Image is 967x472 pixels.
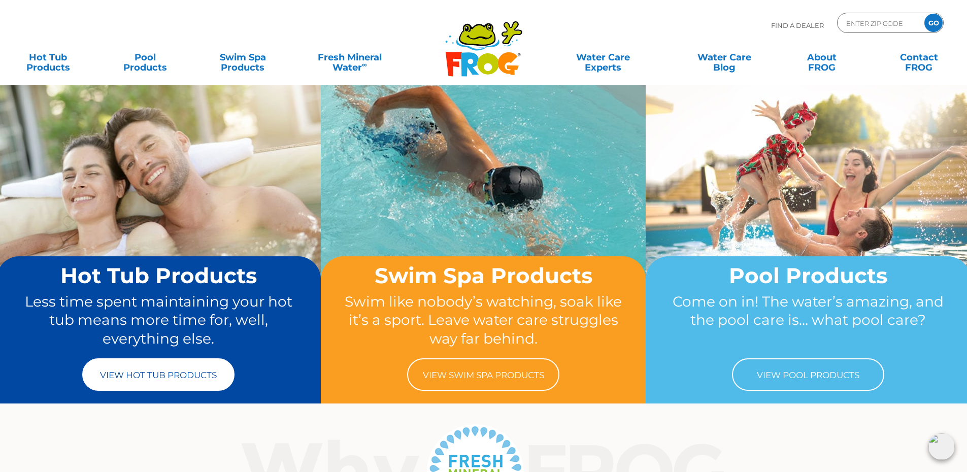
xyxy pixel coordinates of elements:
a: Water CareBlog [686,47,762,68]
input: GO [924,14,943,32]
a: View Swim Spa Products [407,358,559,391]
p: Come on in! The water’s amazing, and the pool care is… what pool care? [665,292,951,348]
p: Swim like nobody’s watching, soak like it’s a sport. Leave water care struggles way far behind. [340,292,626,348]
p: Find A Dealer [771,13,824,38]
h2: Swim Spa Products [340,264,626,287]
img: openIcon [928,433,955,460]
a: Water CareExperts [542,47,664,68]
h2: Hot Tub Products [16,264,302,287]
input: Zip Code Form [845,16,914,30]
a: View Pool Products [732,358,884,391]
a: View Hot Tub Products [82,358,235,391]
sup: ∞ [362,60,367,69]
a: Fresh MineralWater∞ [302,47,397,68]
a: Hot TubProducts [10,47,86,68]
a: AboutFROG [784,47,859,68]
h2: Pool Products [665,264,951,287]
a: ContactFROG [881,47,957,68]
img: home-banner-swim-spa-short [321,85,646,327]
p: Less time spent maintaining your hot tub means more time for, well, everything else. [16,292,302,348]
a: Swim SpaProducts [205,47,281,68]
a: PoolProducts [108,47,183,68]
